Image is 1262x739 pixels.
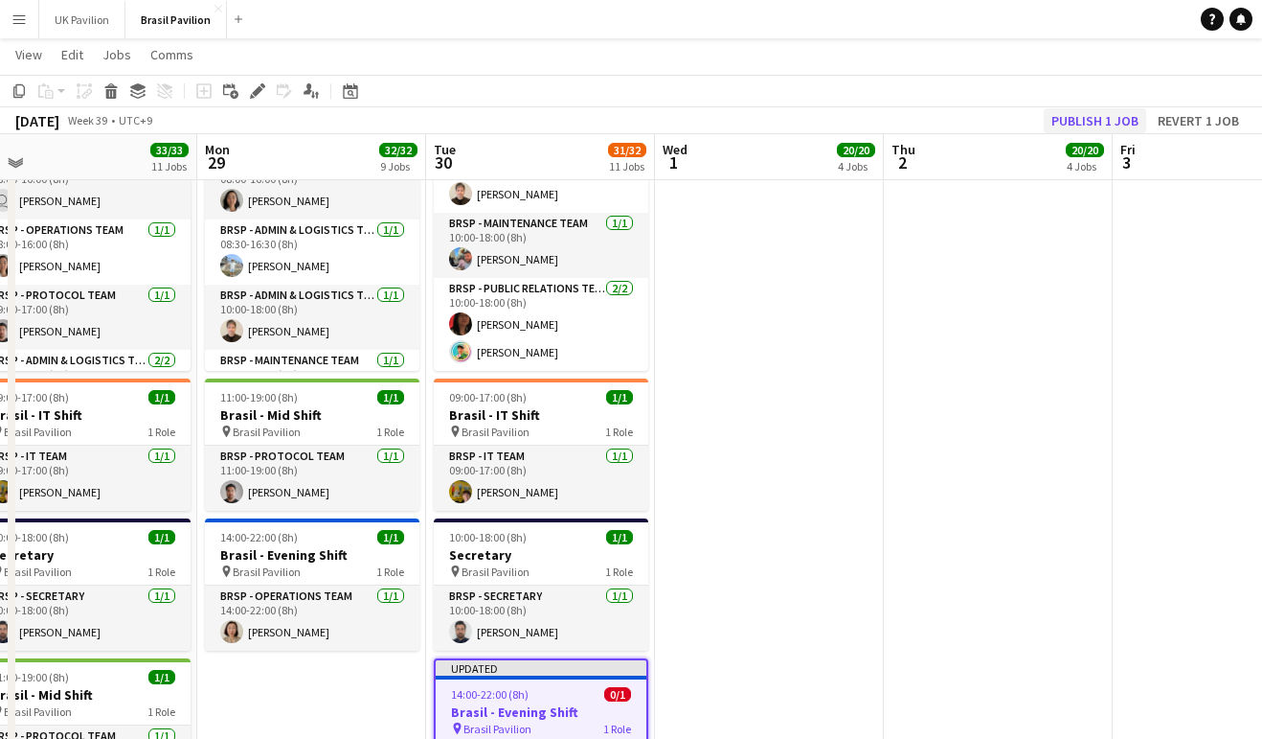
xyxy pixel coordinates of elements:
[39,1,125,38] button: UK Pavilion
[1117,151,1136,173] span: 3
[449,390,527,404] span: 09:00-17:00 (8h)
[434,379,648,511] app-job-card: 09:00-17:00 (8h)1/1Brasil - IT Shift Brasil Pavilion1 RoleBRSP - IT Team1/109:00-17:00 (8h)[PERSO...
[606,530,633,544] span: 1/1
[376,565,404,579] span: 1 Role
[150,46,193,63] span: Comms
[1044,108,1146,133] button: Publish 1 job
[63,113,111,127] span: Week 39
[119,113,152,127] div: UTC+9
[436,704,646,721] h3: Brasil - Evening Shift
[434,586,648,651] app-card-role: BRSP - Secretary1/110:00-18:00 (8h)[PERSON_NAME]
[434,446,648,511] app-card-role: BRSP - IT Team1/109:00-17:00 (8h)[PERSON_NAME]
[609,159,645,173] div: 11 Jobs
[220,390,298,404] span: 11:00-19:00 (8h)
[605,565,633,579] span: 1 Role
[205,519,419,651] app-job-card: 14:00-22:00 (8h)1/1Brasil - Evening Shift Brasil Pavilion1 RoleBRSP - Operations Team1/114:00-22:...
[434,87,648,371] app-job-card: 08:00-18:00 (10h)5/5Brasil - Morning Shift Brasil Pavilion4 RolesBRSP - Operations Team1/108:00-1...
[150,143,189,157] span: 33/33
[8,42,50,67] a: View
[451,687,529,702] span: 14:00-22:00 (8h)
[837,143,875,157] span: 20/20
[61,46,83,63] span: Edit
[449,530,527,544] span: 10:00-18:00 (8h)
[205,141,230,158] span: Mon
[660,151,687,173] span: 1
[462,425,530,439] span: Brasil Pavilion
[205,87,419,371] app-job-card: 08:00-18:00 (10h)7/7Brasil - Morning Shift Brasil Pavilion6 RolesBRSP - Operations Team1/108:00-1...
[604,687,631,702] span: 0/1
[1067,159,1103,173] div: 4 Jobs
[463,722,531,736] span: Brasil Pavilion
[605,425,633,439] span: 1 Role
[205,219,419,285] app-card-role: BRSP - Admin & Logistics Team1/108:30-16:30 (8h)[PERSON_NAME]
[95,42,139,67] a: Jobs
[891,141,915,158] span: Thu
[147,565,175,579] span: 1 Role
[151,159,188,173] div: 11 Jobs
[125,1,227,38] button: Brasil Pavilion
[434,546,648,564] h3: Secretary
[663,141,687,158] span: Wed
[220,530,298,544] span: 14:00-22:00 (8h)
[1066,143,1104,157] span: 20/20
[1120,141,1136,158] span: Fri
[377,390,404,404] span: 1/1
[233,425,301,439] span: Brasil Pavilion
[147,425,175,439] span: 1 Role
[606,390,633,404] span: 1/1
[376,425,404,439] span: 1 Role
[608,143,646,157] span: 31/32
[434,213,648,278] app-card-role: BRSP - Maintenance Team1/110:00-18:00 (8h)[PERSON_NAME]
[436,660,646,676] div: Updated
[205,154,419,219] app-card-role: BRSP - Operations Team1/108:00-16:00 (8h)[PERSON_NAME]
[102,46,131,63] span: Jobs
[434,406,648,424] h3: Brasil - IT Shift
[379,143,417,157] span: 32/32
[1150,108,1247,133] button: Revert 1 job
[205,285,419,350] app-card-role: BRSP - Admin & Logistics Team1/110:00-18:00 (8h)[PERSON_NAME]
[4,565,72,579] span: Brasil Pavilion
[54,42,91,67] a: Edit
[205,350,419,415] app-card-role: BRSP - Maintenance Team1/110:00-18:00 (8h)
[143,42,201,67] a: Comms
[205,406,419,424] h3: Brasil - Mid Shift
[462,565,530,579] span: Brasil Pavilion
[434,141,456,158] span: Tue
[434,278,648,371] app-card-role: BRSP - Public Relations Team2/210:00-18:00 (8h)[PERSON_NAME][PERSON_NAME]
[205,446,419,511] app-card-role: BRSP - Protocol Team1/111:00-19:00 (8h)[PERSON_NAME]
[205,586,419,651] app-card-role: BRSP - Operations Team1/114:00-22:00 (8h)[PERSON_NAME]
[147,704,175,719] span: 1 Role
[148,390,175,404] span: 1/1
[603,722,631,736] span: 1 Role
[377,530,404,544] span: 1/1
[148,670,175,684] span: 1/1
[889,151,915,173] span: 2
[205,546,419,564] h3: Brasil - Evening Shift
[4,704,72,719] span: Brasil Pavilion
[4,425,72,439] span: Brasil Pavilion
[148,530,175,544] span: 1/1
[380,159,417,173] div: 9 Jobs
[205,379,419,511] app-job-card: 11:00-19:00 (8h)1/1Brasil - Mid Shift Brasil Pavilion1 RoleBRSP - Protocol Team1/111:00-19:00 (8h...
[431,151,456,173] span: 30
[202,151,230,173] span: 29
[15,111,59,130] div: [DATE]
[434,148,648,213] app-card-role: BRSP - Admin & Logistics Team1/110:00-18:00 (8h)[PERSON_NAME]
[15,46,42,63] span: View
[838,159,874,173] div: 4 Jobs
[233,565,301,579] span: Brasil Pavilion
[434,519,648,651] app-job-card: 10:00-18:00 (8h)1/1Secretary Brasil Pavilion1 RoleBRSP - Secretary1/110:00-18:00 (8h)[PERSON_NAME]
